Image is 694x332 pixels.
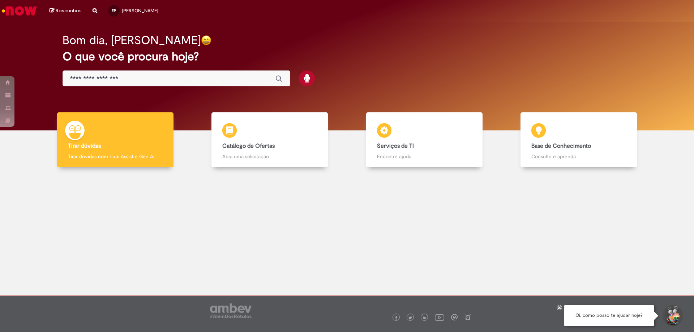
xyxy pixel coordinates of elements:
[222,153,317,160] p: Abra uma solicitação
[435,312,444,322] img: logo_footer_youtube.png
[347,112,502,168] a: Serviços de TI Encontre ajuda
[193,112,347,168] a: Catálogo de Ofertas Abra uma solicitação
[210,303,252,318] img: logo_footer_ambev_rotulo_gray.png
[423,316,427,320] img: logo_footer_linkedin.png
[38,112,193,168] a: Tirar dúvidas Tirar dúvidas com Lupi Assist e Gen Ai
[1,4,38,18] img: ServiceNow
[50,8,82,14] a: Rascunhos
[464,314,471,320] img: logo_footer_naosei.png
[63,34,201,47] h2: Bom dia, [PERSON_NAME]
[201,35,211,46] img: happy-face.png
[68,142,101,150] b: Tirar dúvidas
[661,305,683,327] button: Iniciar Conversa de Suporte
[531,153,626,160] p: Consulte e aprenda
[451,314,458,320] img: logo_footer_workplace.png
[56,7,82,14] span: Rascunhos
[408,316,412,320] img: logo_footer_twitter.png
[502,112,656,168] a: Base de Conhecimento Consulte e aprenda
[122,8,158,14] span: [PERSON_NAME]
[531,142,591,150] b: Base de Conhecimento
[377,153,472,160] p: Encontre ajuda
[564,305,654,326] div: Oi, como posso te ajudar hoje?
[394,316,398,320] img: logo_footer_facebook.png
[68,153,163,160] p: Tirar dúvidas com Lupi Assist e Gen Ai
[112,8,116,13] span: EP
[222,142,275,150] b: Catálogo de Ofertas
[63,50,632,63] h2: O que você procura hoje?
[377,142,414,150] b: Serviços de TI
